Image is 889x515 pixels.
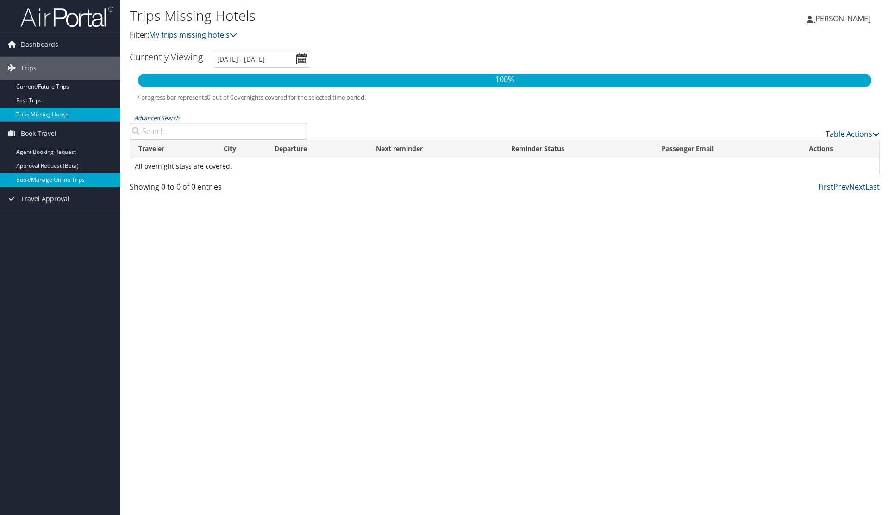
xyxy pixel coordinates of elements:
[813,13,870,24] span: [PERSON_NAME]
[818,182,833,192] a: First
[207,93,234,102] span: 0 out of 0
[130,123,307,140] input: Advanced Search
[21,122,56,145] span: Book Travel
[21,57,37,80] span: Trips
[130,140,215,158] th: Traveler: activate to sort column ascending
[865,182,880,192] a: Last
[130,51,203,63] h3: Currently Viewing
[833,182,849,192] a: Prev
[21,187,69,210] span: Travel Approval
[20,6,113,28] img: airportal-logo.png
[134,114,179,122] a: Advanced Search
[826,129,880,139] a: Table Actions
[130,181,307,197] div: Showing 0 to 0 of 0 entries
[653,140,801,158] th: Passenger Email: activate to sort column ascending
[503,140,653,158] th: Reminder Status
[266,140,367,158] th: Departure: activate to sort column descending
[801,140,879,158] th: Actions
[215,140,266,158] th: City: activate to sort column ascending
[130,29,630,41] p: Filter:
[149,30,237,40] a: My trips missing hotels
[213,51,310,68] input: [DATE] - [DATE]
[138,74,871,86] p: 100%
[130,158,879,175] td: All overnight stays are covered.
[137,93,873,102] h5: * progress bar represents overnights covered for the selected time period.
[21,33,58,56] span: Dashboards
[368,140,503,158] th: Next reminder
[849,182,865,192] a: Next
[130,6,630,25] h1: Trips Missing Hotels
[807,5,880,32] a: [PERSON_NAME]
